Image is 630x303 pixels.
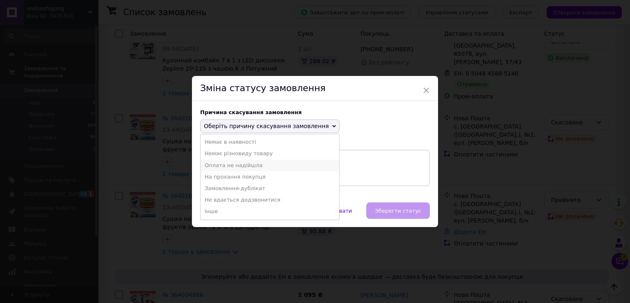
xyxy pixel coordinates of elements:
[201,160,339,171] li: Оплата не надійшла
[201,148,339,159] li: Немає різновиду товару
[200,109,430,115] div: Причина скасування замовлення
[192,76,438,101] div: Зміна статусу замовлення
[201,171,339,183] li: На прохання покупця
[201,194,339,206] li: Не вдається додзвонитися
[201,136,339,148] li: Немає в наявності
[422,83,430,97] span: ×
[201,206,339,217] li: Інше
[201,183,339,194] li: Замовлення-дублікат
[204,123,329,129] span: Оберіть причину скасування замовлення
